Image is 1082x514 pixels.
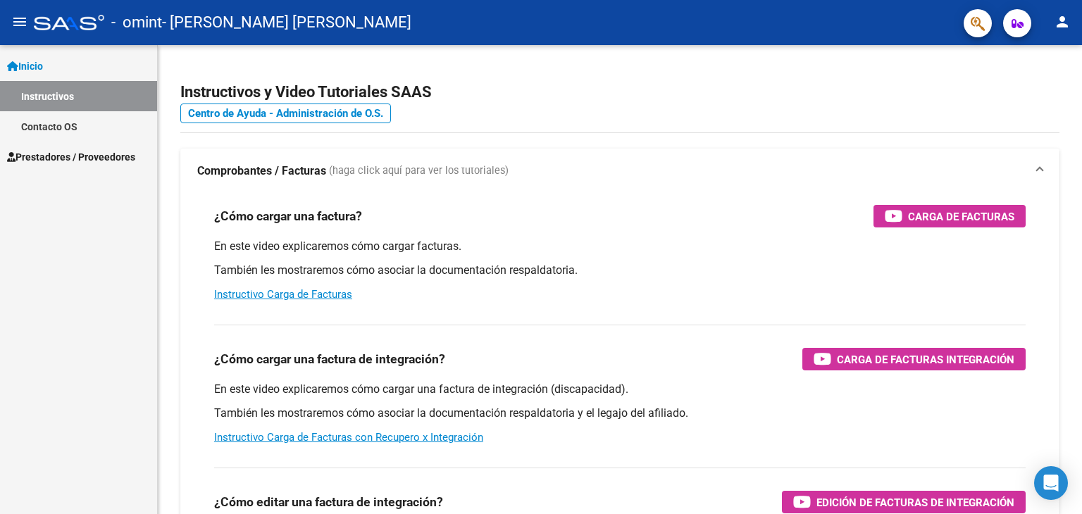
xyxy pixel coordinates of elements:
a: Centro de Ayuda - Administración de O.S. [180,104,391,123]
h2: Instructivos y Video Tutoriales SAAS [180,79,1059,106]
p: También les mostraremos cómo asociar la documentación respaldatoria y el legajo del afiliado. [214,406,1026,421]
span: (haga click aquí para ver los tutoriales) [329,163,509,179]
a: Instructivo Carga de Facturas [214,288,352,301]
p: En este video explicaremos cómo cargar facturas. [214,239,1026,254]
mat-icon: menu [11,13,28,30]
p: También les mostraremos cómo asociar la documentación respaldatoria. [214,263,1026,278]
span: Inicio [7,58,43,74]
span: Carga de Facturas Integración [837,351,1014,368]
span: - [PERSON_NAME] [PERSON_NAME] [162,7,411,38]
h3: ¿Cómo cargar una factura de integración? [214,349,445,369]
mat-expansion-panel-header: Comprobantes / Facturas (haga click aquí para ver los tutoriales) [180,149,1059,194]
strong: Comprobantes / Facturas [197,163,326,179]
div: Open Intercom Messenger [1034,466,1068,500]
span: - omint [111,7,162,38]
button: Edición de Facturas de integración [782,491,1026,513]
button: Carga de Facturas Integración [802,348,1026,370]
button: Carga de Facturas [873,205,1026,227]
span: Edición de Facturas de integración [816,494,1014,511]
span: Prestadores / Proveedores [7,149,135,165]
p: En este video explicaremos cómo cargar una factura de integración (discapacidad). [214,382,1026,397]
mat-icon: person [1054,13,1071,30]
h3: ¿Cómo cargar una factura? [214,206,362,226]
span: Carga de Facturas [908,208,1014,225]
h3: ¿Cómo editar una factura de integración? [214,492,443,512]
a: Instructivo Carga de Facturas con Recupero x Integración [214,431,483,444]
